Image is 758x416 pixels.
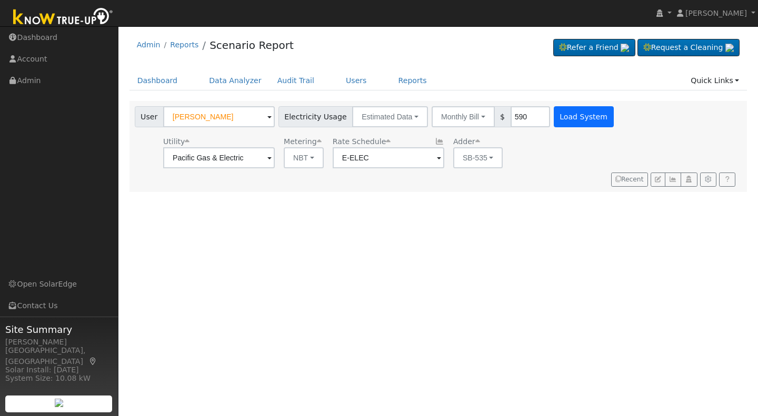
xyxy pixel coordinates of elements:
div: [PERSON_NAME] [5,337,113,348]
img: Know True-Up [8,6,118,29]
span: Alias: None [333,137,391,146]
button: Estimated Data [352,106,428,127]
a: Admin [137,40,161,49]
a: Quick Links [683,71,747,90]
a: Users [338,71,375,90]
span: User [135,106,164,127]
button: Multi-Series Graph [665,173,681,187]
div: [GEOGRAPHIC_DATA], [GEOGRAPHIC_DATA] [5,345,113,367]
a: Map [88,357,98,366]
a: Refer a Friend [553,39,635,57]
div: System Size: 10.08 kW [5,373,113,384]
div: Utility [163,136,275,147]
button: Recent [611,173,648,187]
a: Scenario Report [210,39,294,52]
button: SB-535 [453,147,503,168]
a: Request a Cleaning [637,39,740,57]
a: Dashboard [129,71,186,90]
button: Settings [700,173,716,187]
button: NBT [284,147,324,168]
img: retrieve [725,44,734,52]
span: Electricity Usage [278,106,353,127]
img: retrieve [621,44,629,52]
div: Solar Install: [DATE] [5,364,113,376]
button: Monthly Bill [432,106,495,127]
div: Metering [284,136,324,147]
img: retrieve [55,399,63,407]
a: Data Analyzer [201,71,270,90]
a: Audit Trail [270,71,322,90]
input: Select a Rate Schedule [333,147,444,168]
a: Reports [391,71,435,90]
input: Select a Utility [163,147,275,168]
a: Help Link [719,173,735,187]
div: Adder [453,136,503,147]
button: Login As [681,173,697,187]
a: Reports [170,40,198,49]
button: Edit User [651,173,665,187]
input: Select a User [163,106,275,127]
span: $ [494,106,511,127]
button: Load System [554,106,614,127]
span: [PERSON_NAME] [685,9,747,17]
span: Site Summary [5,322,113,337]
